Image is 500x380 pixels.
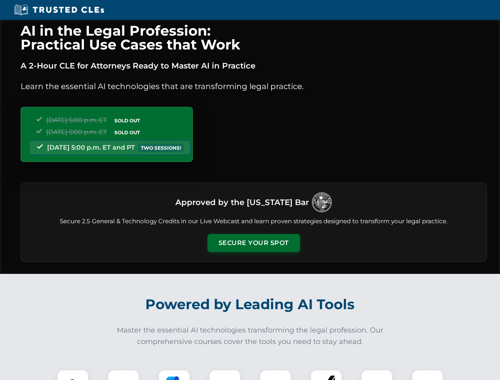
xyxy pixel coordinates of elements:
span: SOLD OUT [112,128,143,137]
p: Learn the essential AI technologies that are transforming legal practice. [21,80,487,93]
span: [DATE] 5:00 p.m. ET [46,128,107,136]
p: A 2-Hour CLE for Attorneys Ready to Master AI in Practice [21,59,487,72]
h2: Powered by Leading AI Tools [31,291,470,318]
span: SOLD OUT [112,116,143,125]
img: Trusted CLEs [12,4,106,16]
button: Secure Your Spot [207,234,300,252]
p: Secure 2.5 General & Technology Credits in our Live Webcast and learn proven strategies designed ... [30,217,477,226]
h3: Approved by the [US_STATE] Bar [175,195,309,209]
img: Logo [312,192,332,212]
span: [DATE] 5:00 p.m. ET [46,116,107,124]
h1: AI in the Legal Profession: Practical Use Cases that Work [21,24,487,51]
p: Master the essential AI technologies transforming the legal profession. Our comprehensive courses... [112,325,389,348]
